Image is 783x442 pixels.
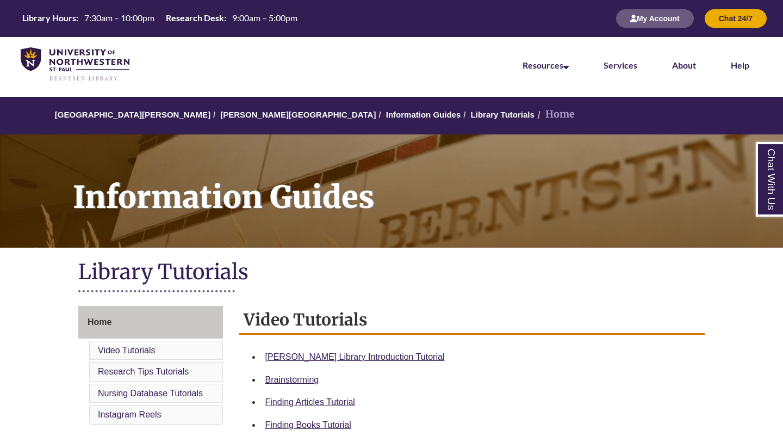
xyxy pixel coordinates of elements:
[18,12,80,24] th: Library Hours:
[78,306,223,427] div: Guide Page Menu
[731,60,749,70] a: Help
[78,306,223,339] a: Home
[604,60,637,70] a: Services
[672,60,696,70] a: About
[616,14,694,23] a: My Account
[265,420,351,429] a: Finding Books Tutorial
[98,410,161,419] a: Instagram Reels
[705,14,767,23] a: Chat 24/7
[265,397,355,407] a: Finding Articles Tutorial
[523,60,569,70] a: Resources
[21,47,129,82] img: UNWSP Library Logo
[98,389,203,398] a: Nursing Database Tutorials
[616,9,694,28] button: My Account
[88,317,111,327] span: Home
[535,107,575,122] li: Home
[239,306,705,335] h2: Video Tutorials
[265,375,319,384] a: Brainstorming
[161,12,228,24] th: Research Desk:
[471,110,535,119] a: Library Tutorials
[61,134,783,234] h1: Information Guides
[78,259,705,287] h1: Library Tutorials
[232,13,297,23] span: 9:00am – 5:00pm
[18,12,302,25] a: Hours Today
[55,110,210,119] a: [GEOGRAPHIC_DATA][PERSON_NAME]
[386,110,461,119] a: Information Guides
[220,110,376,119] a: [PERSON_NAME][GEOGRAPHIC_DATA]
[98,346,156,355] a: Video Tutorials
[18,12,302,24] table: Hours Today
[705,9,767,28] button: Chat 24/7
[265,352,445,361] a: [PERSON_NAME] Library Introduction Tutorial
[84,13,154,23] span: 7:30am – 10:00pm
[98,367,189,376] a: Research Tips Tutorials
